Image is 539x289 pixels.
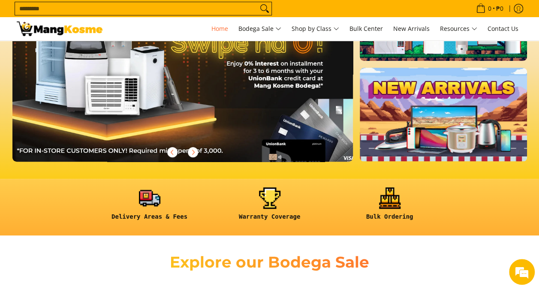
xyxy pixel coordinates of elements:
[345,17,387,40] a: Bulk Center
[17,21,102,36] img: Mang Kosme: Your Home Appliances Warehouse Sale Partner!
[495,6,505,12] span: ₱0
[207,17,232,40] a: Home
[211,24,228,33] span: Home
[111,17,523,40] nav: Main Menu
[287,17,343,40] a: Shop by Class
[389,17,434,40] a: New Arrivals
[214,187,325,227] a: <h6><strong>Warranty Coverage</strong></h6>
[184,143,202,162] button: Next
[349,24,383,33] span: Bulk Center
[436,17,482,40] a: Resources
[145,253,394,272] h2: Explore our Bodega Sale
[94,187,205,227] a: <h6><strong>Delivery Areas & Fees</strong></h6>
[483,17,523,40] a: Contact Us
[488,24,518,33] span: Contact Us
[393,24,430,33] span: New Arrivals
[334,187,446,227] a: <h6><strong>Bulk Ordering</strong></h6>
[473,4,506,13] span: •
[163,143,182,162] button: Previous
[238,24,281,34] span: Bodega Sale
[234,17,286,40] a: Bodega Sale
[487,6,493,12] span: 0
[258,2,271,15] button: Search
[292,24,339,34] span: Shop by Class
[440,24,477,34] span: Resources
